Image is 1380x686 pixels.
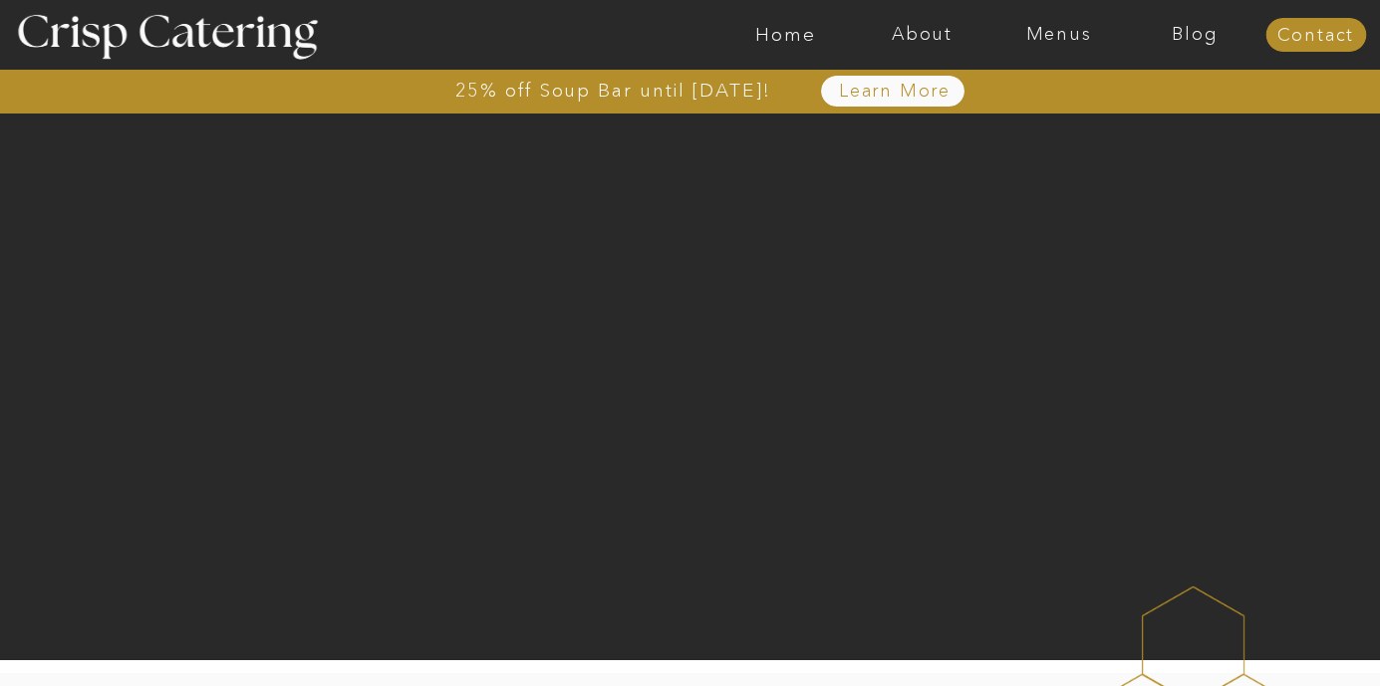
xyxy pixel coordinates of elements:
a: Menus [990,25,1127,45]
a: Home [717,25,854,45]
a: Blog [1127,25,1263,45]
a: Learn More [793,82,997,102]
a: Contact [1265,26,1366,46]
a: About [854,25,990,45]
a: 25% off Soup Bar until [DATE]! [384,81,843,101]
